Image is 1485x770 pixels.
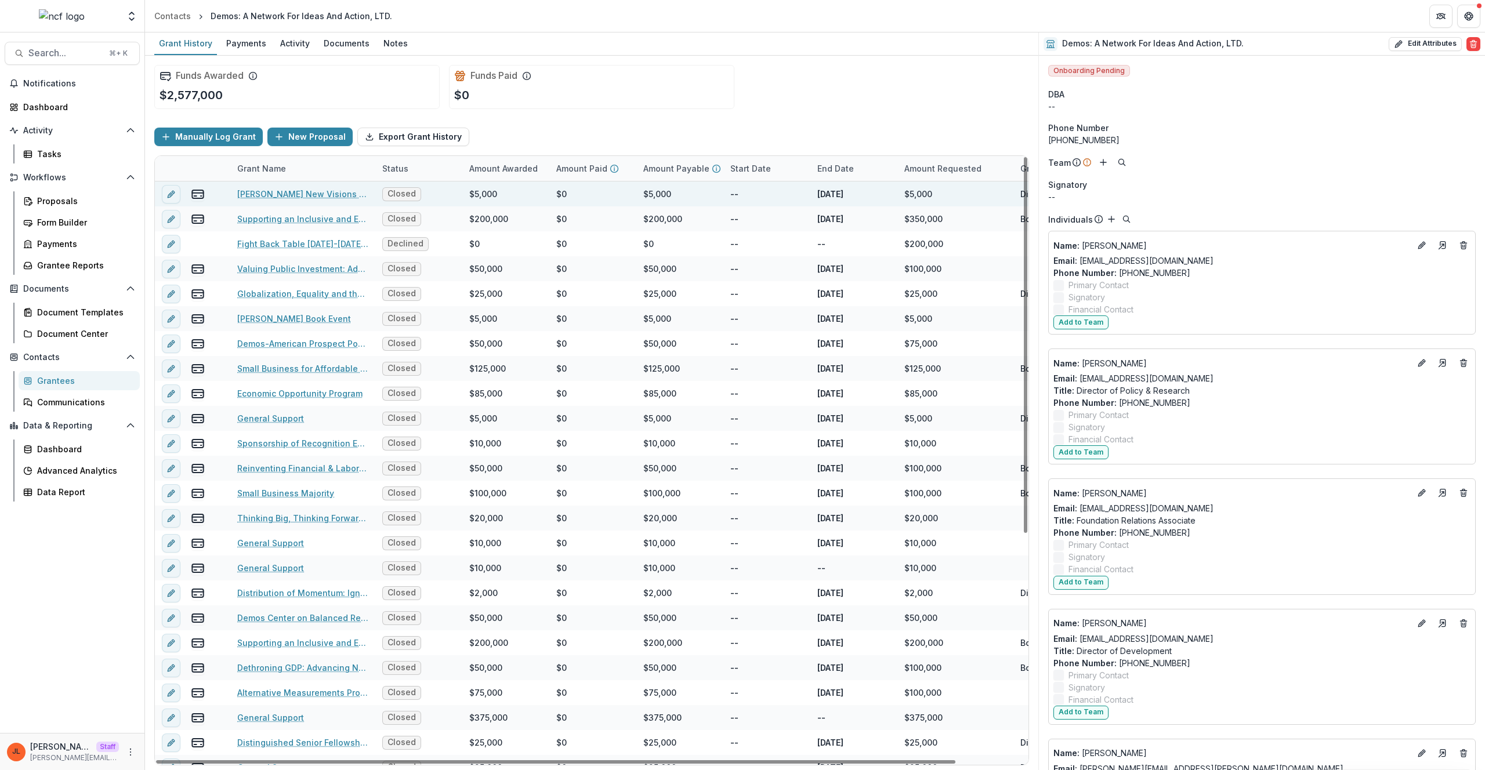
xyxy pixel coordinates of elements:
[1096,155,1110,169] button: Add
[1457,486,1470,500] button: Deletes
[162,584,180,602] button: edit
[162,335,180,353] button: edit
[387,189,416,199] span: Closed
[1415,238,1429,252] button: Edit
[162,285,180,303] button: edit
[1053,239,1410,252] p: [PERSON_NAME]
[191,262,205,276] button: view-payments
[1048,134,1476,146] div: [PHONE_NUMBER]
[19,324,140,343] a: Document Center
[37,328,131,340] div: Document Center
[37,443,131,455] div: Dashboard
[636,156,723,181] div: Amount Payable
[1457,238,1470,252] button: Deletes
[191,486,205,500] button: view-payments
[162,559,180,577] button: edit
[191,536,205,550] button: view-payments
[1053,618,1080,628] span: Name :
[162,409,180,428] button: edit
[1429,5,1453,28] button: Partners
[191,686,205,700] button: view-payments
[1433,354,1452,372] a: Go to contact
[462,156,549,181] div: Amount Awarded
[897,162,988,175] div: Amount Requested
[1466,37,1480,51] button: Delete
[237,362,368,375] a: Small Business for Affordable Healthcare
[37,375,131,387] div: Grantees
[23,79,135,89] span: Notifications
[237,313,351,325] a: [PERSON_NAME] Book Event
[1053,373,1077,383] span: Email:
[37,216,131,228] div: Form Builder
[1013,162,1073,175] div: Grant Type
[162,434,180,453] button: edit
[276,32,314,55] a: Activity
[237,612,368,624] a: Demos Center on Balanced Regulation
[387,289,416,299] span: Closed
[387,364,416,373] span: Closed
[1053,268,1117,278] span: Phone Number :
[37,195,131,207] div: Proposals
[1415,616,1429,630] button: Edit
[237,487,334,499] a: Small Business Majority
[556,188,567,200] div: $0
[1053,617,1410,629] p: [PERSON_NAME]
[1053,255,1214,267] a: Email: [EMAIL_ADDRESS][DOMAIN_NAME]
[1415,486,1429,500] button: Edit
[1104,212,1118,226] button: Add
[454,86,469,104] p: $0
[191,636,205,650] button: view-payments
[160,86,223,104] p: $2,577,000
[191,412,205,426] button: view-payments
[19,234,140,253] a: Payments
[643,412,671,424] div: $5,000
[5,121,140,140] button: Open Activity
[462,162,545,175] div: Amount Awarded
[150,8,195,24] a: Contacts
[37,396,131,408] div: Communications
[191,337,205,351] button: view-payments
[211,10,392,22] div: Demos: A Network For Ideas And Action, LTD.
[191,212,205,226] button: view-payments
[904,387,937,399] div: $85,000
[162,260,180,278] button: edit
[904,313,932,325] div: $5,000
[379,32,412,55] a: Notes
[730,412,738,424] p: --
[387,239,423,249] span: Declined
[191,561,205,575] button: view-payments
[643,162,709,175] p: Amount Payable
[237,387,363,399] a: Economic Opportunity Program
[19,371,140,390] a: Grantees
[5,74,140,93] button: Notifications
[556,412,567,424] div: $0
[154,32,217,55] a: Grant History
[730,263,738,275] p: --
[150,8,397,24] nav: breadcrumb
[191,711,205,725] button: view-payments
[1457,616,1470,630] button: Deletes
[556,337,567,350] div: $0
[1053,267,1470,279] p: [PHONE_NUMBER]
[1115,155,1129,169] button: Search
[1048,100,1476,112] div: --
[810,156,897,181] div: End Date
[1053,634,1077,644] span: Email:
[39,9,85,23] img: ncf logo
[1069,279,1129,291] span: Primary Contact
[154,128,263,146] button: Manually Log Grant
[549,156,636,181] div: Amount Paid
[643,337,676,350] div: $50,000
[191,586,205,600] button: view-payments
[162,235,180,253] button: edit
[904,238,943,250] div: $200,000
[237,288,368,300] a: Globalization, Equality and the Mixed Economy
[556,362,567,375] div: $0
[5,279,140,298] button: Open Documents
[162,185,180,204] button: edit
[107,47,130,60] div: ⌘ + K
[730,288,738,300] p: --
[230,156,375,181] div: Grant Name
[37,464,131,477] div: Advanced Analytics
